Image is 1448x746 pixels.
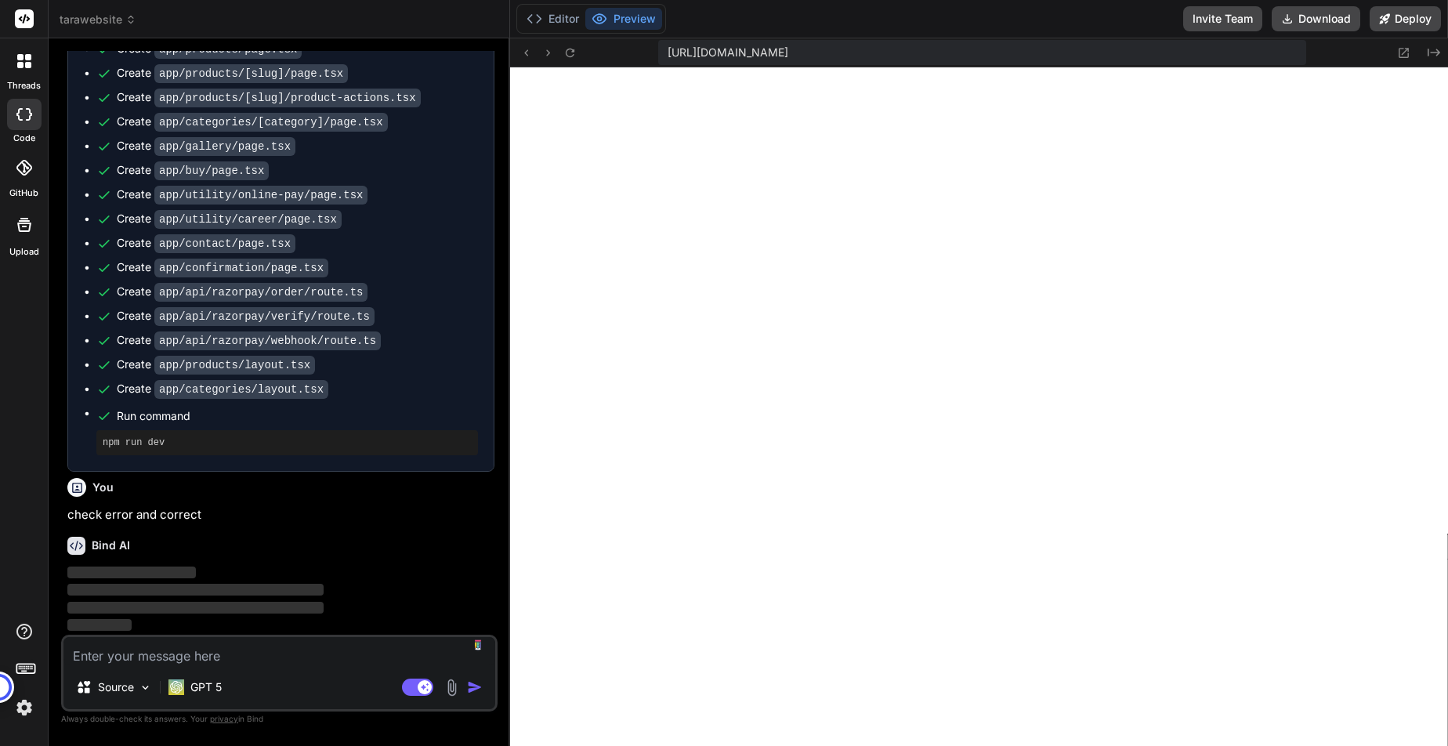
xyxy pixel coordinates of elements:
[154,283,367,302] code: app/api/razorpay/order/route.ts
[154,186,367,205] code: app/utility/online-pay/page.tsx
[154,89,421,107] code: app/products/[slug]/product-actions.tsx
[117,89,421,106] div: Create
[98,679,134,695] p: Source
[1272,6,1360,31] button: Download
[168,679,184,695] img: GPT 5
[154,259,328,277] code: app/confirmation/page.tsx
[67,602,324,614] span: ‌
[67,619,132,631] span: ‌
[117,41,302,57] div: Create
[13,132,35,145] label: code
[1183,6,1262,31] button: Invite Team
[9,186,38,200] label: GitHub
[117,284,367,300] div: Create
[92,480,114,495] h6: You
[117,408,478,424] span: Run command
[117,162,269,179] div: Create
[117,235,295,252] div: Create
[510,67,1448,746] iframe: Preview
[9,245,39,259] label: Upload
[154,137,295,156] code: app/gallery/page.tsx
[154,234,295,253] code: app/contact/page.tsx
[154,113,388,132] code: app/categories/[category]/page.tsx
[7,79,41,92] label: threads
[117,357,315,373] div: Create
[154,356,315,375] code: app/products/layout.tsx
[117,381,328,397] div: Create
[190,679,222,695] p: GPT 5
[67,584,324,596] span: ‌
[92,538,130,553] h6: Bind AI
[1370,6,1441,31] button: Deploy
[139,681,152,694] img: Pick Models
[117,211,342,227] div: Create
[154,331,381,350] code: app/api/razorpay/webhook/route.ts
[154,307,375,326] code: app/api/razorpay/verify/route.ts
[60,12,136,27] span: tarawebsite
[154,210,342,229] code: app/utility/career/page.tsx
[61,712,498,726] p: Always double-check its answers. Your in Bind
[117,308,375,324] div: Create
[520,8,585,30] button: Editor
[154,380,328,399] code: app/categories/layout.tsx
[154,64,348,83] code: app/products/[slug]/page.tsx
[117,332,381,349] div: Create
[11,694,38,721] img: settings
[467,679,483,695] img: icon
[210,714,238,723] span: privacy
[117,259,328,276] div: Create
[443,679,461,697] img: attachment
[67,567,196,578] span: ‌
[67,506,494,524] p: check error and correct
[117,114,388,130] div: Create
[117,186,367,203] div: Create
[154,161,269,180] code: app/buy/page.tsx
[668,45,788,60] span: [URL][DOMAIN_NAME]
[585,8,662,30] button: Preview
[117,65,348,81] div: Create
[117,138,295,154] div: Create
[103,436,472,449] pre: npm run dev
